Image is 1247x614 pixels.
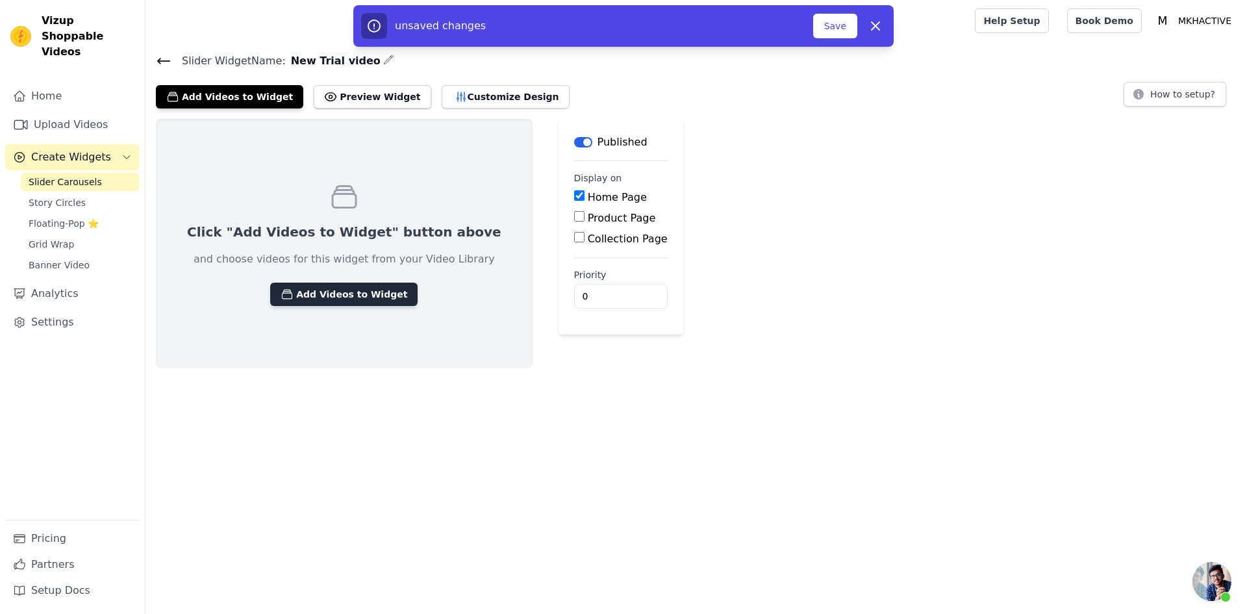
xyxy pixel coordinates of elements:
[5,112,140,138] a: Upload Videos
[1124,82,1226,107] button: How to setup?
[5,552,140,578] a: Partners
[588,191,647,203] label: Home Page
[383,52,394,70] div: Edit Name
[171,53,286,69] span: Slider Widget Name:
[5,144,140,170] button: Create Widgets
[156,85,303,109] button: Add Videos to Widget
[21,214,140,233] a: Floating-Pop ⭐
[588,233,668,245] label: Collection Page
[5,526,140,552] a: Pricing
[5,578,140,604] a: Setup Docs
[270,283,418,306] button: Add Videos to Widget
[813,14,857,38] button: Save
[29,259,90,272] span: Banner Video
[588,212,656,224] label: Product Page
[21,256,140,274] a: Banner Video
[29,196,86,209] span: Story Circles
[5,309,140,335] a: Settings
[29,175,102,188] span: Slider Carousels
[314,85,431,109] button: Preview Widget
[574,268,668,281] label: Priority
[29,217,99,230] span: Floating-Pop ⭐
[1192,562,1231,601] div: Open chat
[31,149,111,165] span: Create Widgets
[395,19,486,32] span: unsaved changes
[194,251,495,267] p: and choose videos for this widget from your Video Library
[5,281,140,307] a: Analytics
[29,238,74,251] span: Grid Wrap
[286,53,381,69] span: New Trial video
[574,172,622,185] legend: Display on
[5,83,140,109] a: Home
[598,134,648,150] p: Published
[21,194,140,212] a: Story Circles
[187,223,501,241] p: Click "Add Videos to Widget" button above
[21,173,140,191] a: Slider Carousels
[21,235,140,253] a: Grid Wrap
[1124,91,1226,103] a: How to setup?
[442,85,570,109] button: Customize Design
